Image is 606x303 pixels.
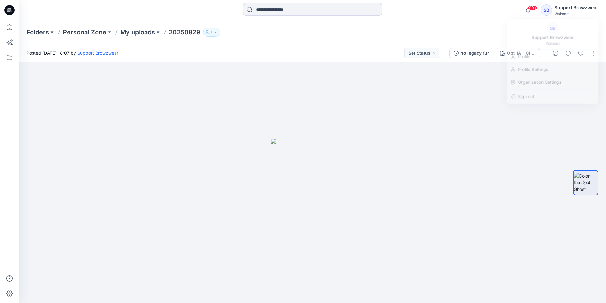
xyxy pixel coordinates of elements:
[507,76,598,88] a: Organization Settings
[27,28,49,37] a: Folders
[63,28,106,37] a: Personal Zone
[211,29,212,36] p: 1
[528,5,537,10] span: 99+
[555,11,598,16] div: Walmart
[77,50,118,56] a: Support Browzwear
[574,173,598,192] img: Color Run 3/4 Ghost
[541,4,552,16] div: SB
[203,28,220,37] button: 1
[518,51,531,63] p: Profile
[507,51,598,63] a: Profile
[449,48,493,58] button: no legacy fur
[555,4,598,11] div: Support Browzwear
[547,23,558,34] div: SB
[169,28,200,37] p: 20250829
[496,48,540,58] button: Opt 1A - Classic Medium Wash
[518,76,561,88] p: Organization Settings
[27,50,118,56] span: Posted [DATE] 18:07 by
[528,33,578,41] div: Support Browzwear
[546,41,559,45] div: Walmart
[460,50,489,57] div: no legacy fur
[507,64,598,75] a: Profile Settings
[120,28,155,37] a: My uploads
[518,64,548,75] p: Profile Settings
[518,91,534,102] p: Sign out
